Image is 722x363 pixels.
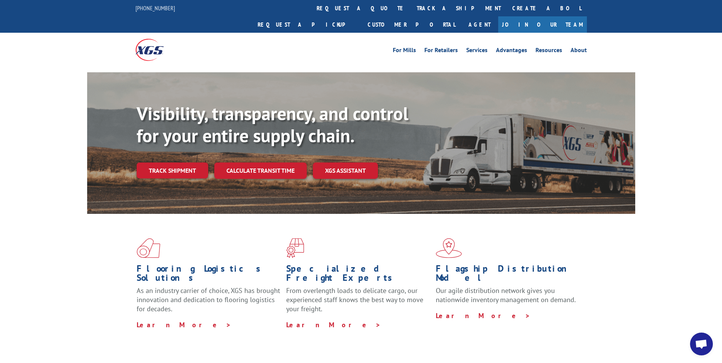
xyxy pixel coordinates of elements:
[137,286,280,313] span: As an industry carrier of choice, XGS has brought innovation and dedication to flooring logistics...
[393,47,416,56] a: For Mills
[690,333,713,355] div: Open chat
[424,47,458,56] a: For Retailers
[137,320,231,329] a: Learn More >
[436,264,580,286] h1: Flagship Distribution Model
[137,264,281,286] h1: Flooring Logistics Solutions
[313,162,378,179] a: XGS ASSISTANT
[286,238,304,258] img: xgs-icon-focused-on-flooring-red
[536,47,562,56] a: Resources
[286,264,430,286] h1: Specialized Freight Experts
[436,238,462,258] img: xgs-icon-flagship-distribution-model-red
[137,162,208,178] a: Track shipment
[496,47,527,56] a: Advantages
[214,162,307,179] a: Calculate transit time
[286,286,430,320] p: From overlength loads to delicate cargo, our experienced staff knows the best way to move your fr...
[436,311,531,320] a: Learn More >
[252,16,362,33] a: Request a pickup
[498,16,587,33] a: Join Our Team
[286,320,381,329] a: Learn More >
[466,47,488,56] a: Services
[137,102,408,147] b: Visibility, transparency, and control for your entire supply chain.
[137,238,160,258] img: xgs-icon-total-supply-chain-intelligence-red
[461,16,498,33] a: Agent
[135,4,175,12] a: [PHONE_NUMBER]
[436,286,576,304] span: Our agile distribution network gives you nationwide inventory management on demand.
[571,47,587,56] a: About
[362,16,461,33] a: Customer Portal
